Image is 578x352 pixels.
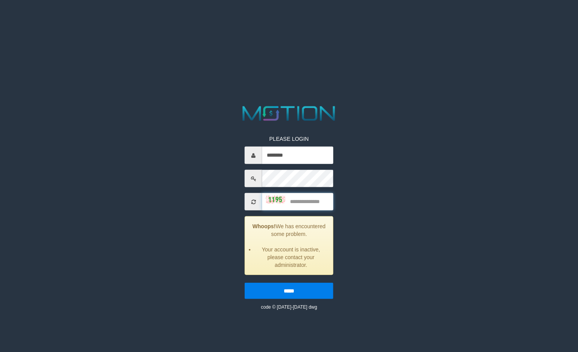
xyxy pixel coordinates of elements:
[238,104,340,123] img: MOTION_logo.png
[245,135,333,143] p: PLEASE LOGIN
[255,246,327,269] li: Your account is inactive, please contact your administrator.
[266,196,285,203] img: captcha
[252,223,276,229] strong: Whoops!
[261,304,317,310] small: code © [DATE]-[DATE] dwg
[245,216,333,275] div: We has encountered some problem.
